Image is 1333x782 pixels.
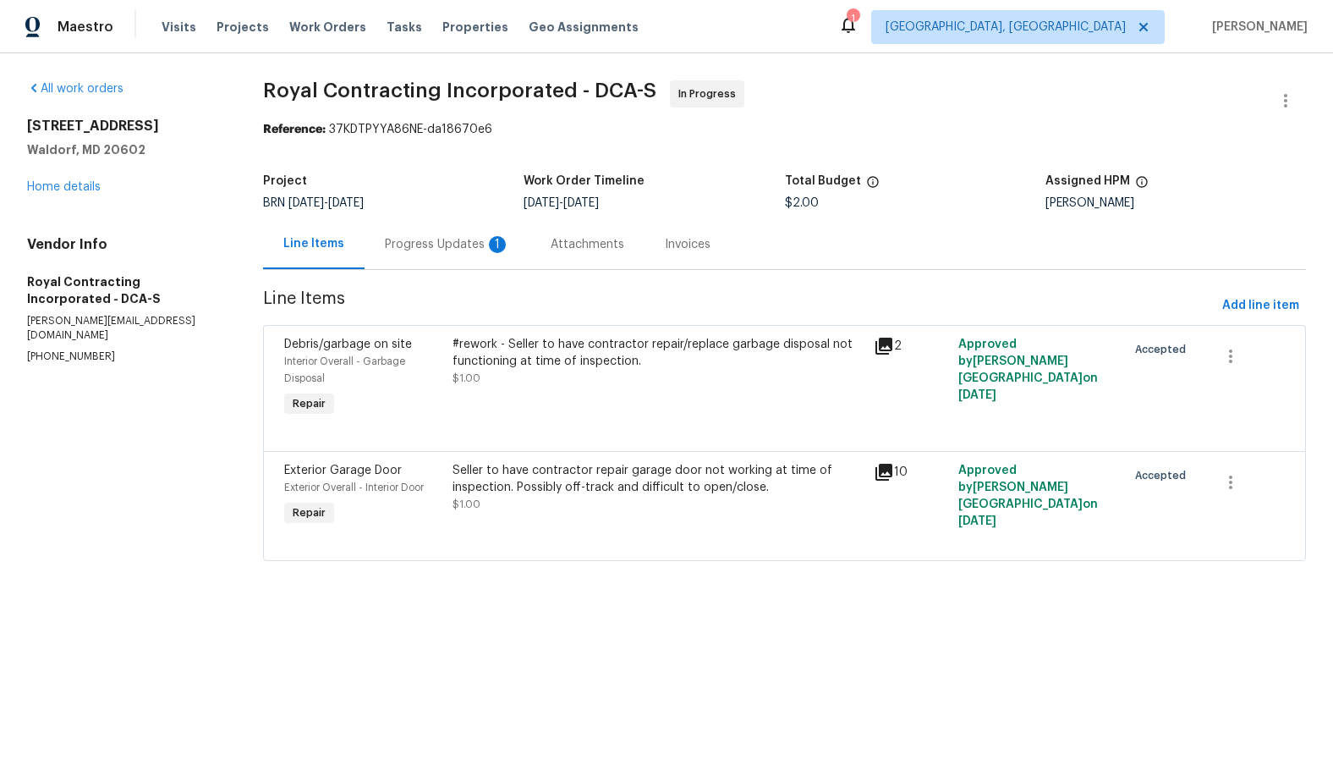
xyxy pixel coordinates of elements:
span: [DATE] [958,389,996,401]
h5: Royal Contracting Incorporated - DCA-S [27,273,222,307]
span: Royal Contracting Incorporated - DCA-S [263,80,656,101]
span: Visits [162,19,196,36]
span: [DATE] [328,197,364,209]
div: [PERSON_NAME] [1045,197,1306,209]
span: - [288,197,364,209]
span: [DATE] [524,197,559,209]
span: [DATE] [288,197,324,209]
div: 10 [874,462,948,482]
span: Line Items [263,290,1215,322]
div: Line Items [283,235,344,252]
h4: Vendor Info [27,236,222,253]
div: 2 [874,336,948,356]
span: Exterior Garage Door [284,465,402,476]
a: All work orders [27,83,123,95]
span: [DATE] [958,515,996,527]
span: Debris/garbage on site [284,339,412,350]
span: $1.00 [453,499,480,509]
p: [PHONE_NUMBER] [27,350,222,364]
span: Maestro [58,19,113,36]
span: Geo Assignments [529,19,639,36]
div: Attachments [551,236,624,253]
div: Invoices [665,236,710,253]
span: Add line item [1222,295,1299,317]
button: Add line item [1215,290,1306,322]
span: Repair [286,504,332,521]
span: Work Orders [289,19,366,36]
span: $1.00 [453,373,480,383]
span: Accepted [1135,467,1193,484]
span: $2.00 [785,197,819,209]
div: Progress Updates [385,236,510,253]
span: Exterior Overall - Interior Door [284,482,424,493]
span: Properties [442,19,508,36]
span: [PERSON_NAME] [1205,19,1308,36]
h5: Total Budget [785,175,861,187]
h5: Project [263,175,307,187]
h2: [STREET_ADDRESS] [27,118,222,135]
span: Approved by [PERSON_NAME][GEOGRAPHIC_DATA] on [958,339,1098,401]
span: The hpm assigned to this work order. [1135,175,1149,197]
span: - [524,197,599,209]
h5: Work Order Timeline [524,175,645,187]
span: Approved by [PERSON_NAME][GEOGRAPHIC_DATA] on [958,465,1098,527]
span: [GEOGRAPHIC_DATA], [GEOGRAPHIC_DATA] [886,19,1126,36]
span: In Progress [678,85,743,102]
span: Interior Overall - Garbage Disposal [284,356,405,383]
span: Accepted [1135,341,1193,358]
h5: Assigned HPM [1045,175,1130,187]
span: Tasks [387,21,422,33]
div: Seller to have contractor repair garage door not working at time of inspection. Possibly off-trac... [453,462,864,496]
b: Reference: [263,124,326,135]
p: [PERSON_NAME][EMAIL_ADDRESS][DOMAIN_NAME] [27,314,222,343]
span: Projects [217,19,269,36]
h5: Waldorf, MD 20602 [27,141,222,158]
span: BRN [263,197,364,209]
div: 1 [847,10,858,27]
span: The total cost of line items that have been proposed by Opendoor. This sum includes line items th... [866,175,880,197]
div: #rework - Seller to have contractor repair/replace garbage disposal not functioning at time of in... [453,336,864,370]
span: Repair [286,395,332,412]
div: 37KDTPYYA86NE-da18670e6 [263,121,1306,138]
div: 1 [489,236,506,253]
span: [DATE] [563,197,599,209]
a: Home details [27,181,101,193]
